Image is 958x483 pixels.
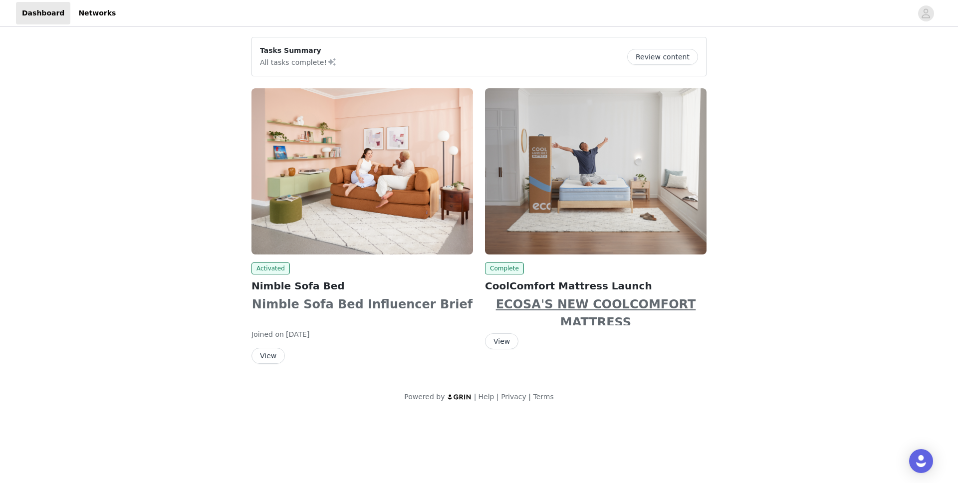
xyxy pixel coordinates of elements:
[921,5,931,21] div: avatar
[474,393,477,401] span: |
[251,352,285,360] a: View
[404,393,445,401] span: Powered by
[533,393,553,401] a: Terms
[260,56,337,68] p: All tasks complete!
[485,262,524,274] span: Complete
[496,297,696,329] strong: ECOSA'S NEW COOLCOMFORT MATTRESS
[627,49,698,65] button: Review content
[447,394,472,400] img: logo
[501,393,526,401] a: Privacy
[286,330,309,338] span: [DATE]
[485,333,518,349] button: View
[251,262,290,274] span: Activated
[251,324,316,332] strong: Canva brief
[251,330,284,338] span: Joined on
[72,2,122,24] a: Networks
[485,88,707,254] img: Ecosa
[485,338,518,345] a: View
[251,88,473,254] img: Ecosa
[260,45,337,56] p: Tasks Summary
[16,2,70,24] a: Dashboard
[909,449,933,473] div: Open Intercom Messenger
[479,393,494,401] a: Help
[251,278,473,293] h2: Nimble Sofa Bed
[252,297,473,311] strong: Nimble Sofa Bed Influencer Brief
[528,393,531,401] span: |
[251,348,285,364] button: View
[496,393,499,401] span: |
[293,324,316,332] a: here
[485,278,707,293] h2: CoolComfort Mattress Launch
